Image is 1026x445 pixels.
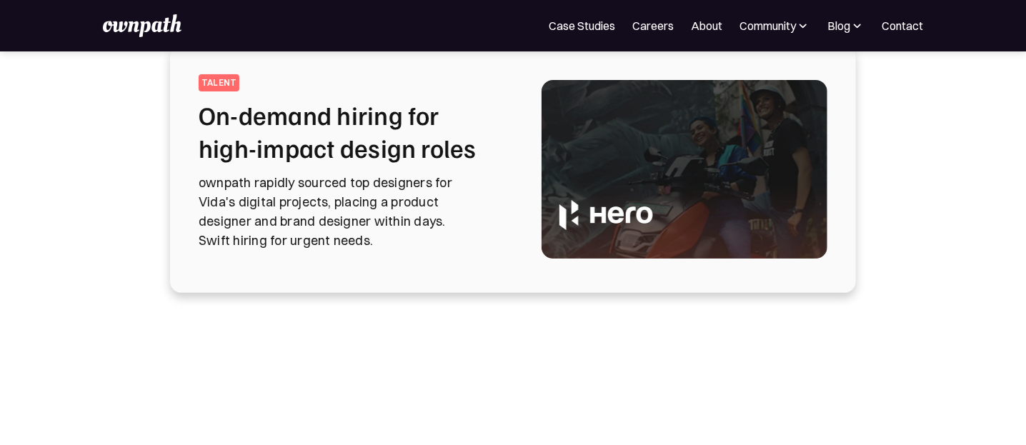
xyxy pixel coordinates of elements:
p: ownpath rapidly sourced top designers for Vida's digital projects, placing a product designer and... [199,173,507,250]
div: Community [739,17,796,34]
div: Blog [827,17,850,34]
h2: On-demand hiring for high-impact design roles [199,99,507,164]
div: talent [201,77,236,89]
a: Case Studies [549,17,615,34]
a: Contact [882,17,923,34]
div: Blog [827,17,865,34]
a: About [691,17,722,34]
a: talentOn-demand hiring for high-impact design rolesownpath rapidly sourced top designers for Vida... [199,74,827,264]
a: Careers [632,17,674,34]
div: Community [739,17,810,34]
